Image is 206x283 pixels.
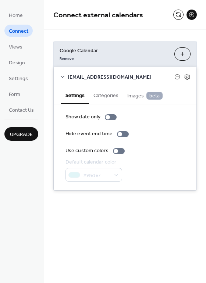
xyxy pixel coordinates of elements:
a: Connect [4,25,33,37]
span: beta [146,92,163,100]
span: Connect external calendars [53,8,143,22]
span: Form [9,91,20,98]
button: Settings [61,86,89,104]
div: Show date only [65,113,100,121]
span: Images [127,92,163,100]
a: Views [4,40,27,53]
a: Design [4,56,29,68]
a: Home [4,9,27,21]
button: Upgrade [4,127,38,141]
span: Contact Us [9,107,34,114]
span: [EMAIL_ADDRESS][DOMAIN_NAME] [68,74,174,81]
span: Google Calendar [60,47,168,55]
span: Remove [60,56,74,61]
span: Settings [9,75,28,83]
div: Default calendar color [65,158,121,166]
span: Views [9,43,22,51]
span: Connect [9,28,28,35]
div: Use custom colors [65,147,109,155]
span: Upgrade [10,131,33,139]
a: Form [4,88,25,100]
span: Home [9,12,23,19]
span: Design [9,59,25,67]
button: Images beta [123,86,167,104]
div: Hide event end time [65,130,113,138]
a: Contact Us [4,104,38,116]
button: Categories [89,86,123,103]
a: Settings [4,72,32,84]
